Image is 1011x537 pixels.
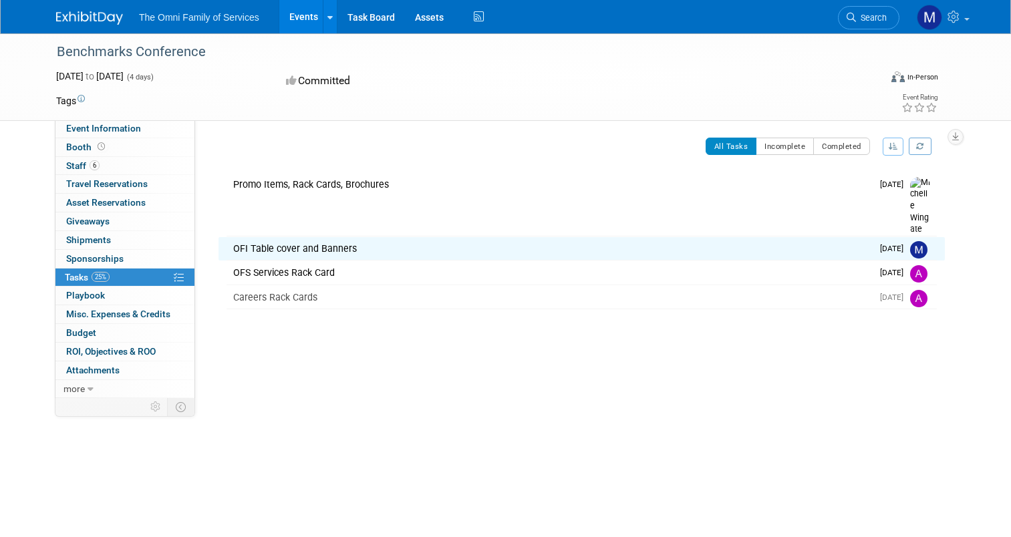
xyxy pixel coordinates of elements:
span: [DATE] [880,180,910,189]
img: Michelle Brewer [910,241,927,258]
button: Completed [813,138,870,155]
a: Refresh [909,138,931,155]
img: Michelle Brewer [917,5,942,30]
span: [DATE] [880,268,910,277]
img: Abigail Woods [910,265,927,283]
a: Asset Reservations [55,194,194,212]
span: Booth [66,142,108,152]
span: Sponsorships [66,253,124,264]
div: Benchmarks Conference [52,40,863,64]
span: 6 [90,160,100,170]
span: Asset Reservations [66,197,146,208]
span: Event Information [66,123,141,134]
a: Playbook [55,287,194,305]
div: Careers Rack Cards [227,286,872,309]
span: The Omni Family of Services [139,12,259,23]
a: Booth [55,138,194,156]
img: Abigail Woods [910,290,927,307]
a: Sponsorships [55,250,194,268]
span: Playbook [66,290,105,301]
span: 25% [92,272,110,282]
button: Incomplete [756,138,814,155]
a: more [55,380,194,398]
span: to [84,71,96,81]
span: Misc. Expenses & Credits [66,309,170,319]
button: All Tasks [706,138,757,155]
img: ExhibitDay [56,11,123,25]
img: Format-Inperson.png [891,71,905,82]
div: In-Person [907,72,938,82]
span: Budget [66,327,96,338]
span: more [63,383,85,394]
div: OFI Table cover and Banners [227,237,872,260]
a: Travel Reservations [55,175,194,193]
div: Committed [282,69,563,93]
td: Tags [56,94,85,108]
span: Travel Reservations [66,178,148,189]
a: Search [838,6,899,29]
a: Misc. Expenses & Credits [55,305,194,323]
span: [DATE] [880,244,910,253]
td: Toggle Event Tabs [168,398,195,415]
span: Tasks [65,272,110,283]
a: Staff6 [55,157,194,175]
span: Shipments [66,234,111,245]
div: OFS Services Rack Card [227,261,872,284]
span: Staff [66,160,100,171]
a: Budget [55,324,194,342]
span: [DATE] [DATE] [56,71,124,81]
div: Event Format [808,69,938,89]
td: Personalize Event Tab Strip [144,398,168,415]
div: Promo Items, Rack Cards, Brochures [227,173,872,196]
span: (4 days) [126,73,154,81]
a: Attachments [55,361,194,379]
a: Tasks25% [55,268,194,287]
span: Attachments [66,365,120,375]
a: Giveaways [55,212,194,230]
img: Michelle Wingate [910,177,930,236]
span: Giveaways [66,216,110,226]
a: Event Information [55,120,194,138]
div: Event Rating [901,94,937,101]
span: [DATE] [880,293,910,302]
span: Booth not reserved yet [95,142,108,152]
a: ROI, Objectives & ROO [55,343,194,361]
span: ROI, Objectives & ROO [66,346,156,357]
a: Shipments [55,231,194,249]
span: Search [856,13,887,23]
